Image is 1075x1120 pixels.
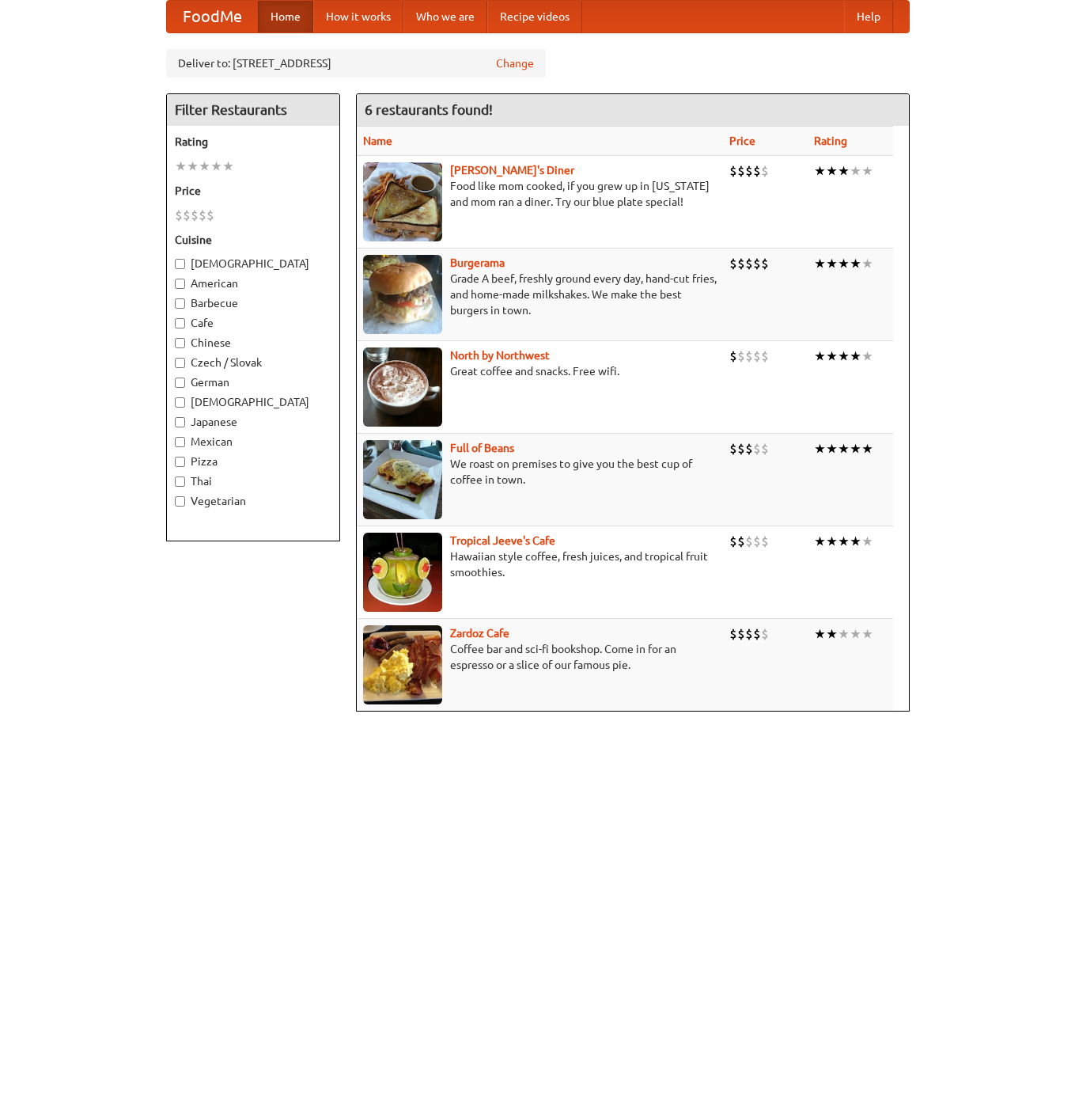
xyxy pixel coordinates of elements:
[814,135,847,147] a: Rating
[199,207,206,224] li: $
[737,533,745,550] li: $
[753,162,761,180] li: $
[175,374,331,390] label: German
[363,440,442,519] img: beans.jpg
[313,1,403,32] a: How it works
[729,440,737,457] li: $
[187,158,199,175] li: ★
[814,625,826,643] li: ★
[175,207,183,224] li: $
[761,255,769,272] li: $
[175,355,331,370] label: Czech / Slovak
[737,162,745,180] li: $
[363,533,442,612] img: jeeves.jpg
[487,1,582,32] a: Recipe videos
[861,533,873,550] li: ★
[363,549,717,580] p: Hawaiian style coffee, fresh juices, and tropical fruit smoothies.
[729,135,755,147] a: Price
[450,627,509,640] a: Zardoz Cafe
[363,271,717,318] p: Grade A beef, freshly ground every day, hand-cut fries, and home-made milkshakes. We make the bes...
[450,442,514,454] a: Full of Beans
[761,533,769,550] li: $
[450,164,574,177] a: [PERSON_NAME]'s Diner
[365,102,493,117] ng-pluralize: 6 restaurants found!
[745,162,753,180] li: $
[175,493,331,509] label: Vegetarian
[729,533,737,550] li: $
[850,625,861,643] li: ★
[745,625,753,643] li: $
[363,641,717,673] p: Coffee bar and sci-fi bookshop. Come in for an espresso or a slice of our famous pie.
[175,259,185,269] input: [DEMOGRAPHIC_DATA]
[175,232,331,248] h5: Cuisine
[175,476,185,487] input: Thai
[753,533,761,550] li: $
[175,358,185,368] input: Czech / Slovak
[850,255,861,272] li: ★
[167,94,339,126] h4: Filter Restaurants
[363,178,717,210] p: Food like mom cooked, if you grew up in [US_STATE] and mom ran a diner. Try our blue plate special!
[175,437,185,447] input: Mexican
[206,207,214,224] li: $
[745,440,753,457] li: $
[450,256,505,269] a: Burgerama
[850,347,861,365] li: ★
[175,298,185,309] input: Barbecue
[826,347,838,365] li: ★
[183,207,191,224] li: $
[403,1,487,32] a: Who we are
[838,440,850,457] li: ★
[175,496,185,507] input: Vegetarian
[826,625,838,643] li: ★
[363,162,442,241] img: sallys.jpg
[175,394,331,410] label: [DEMOGRAPHIC_DATA]
[175,158,187,175] li: ★
[175,414,331,430] label: Japanese
[175,256,331,271] label: [DEMOGRAPHIC_DATA]
[861,440,873,457] li: ★
[167,1,258,32] a: FoodMe
[210,158,222,175] li: ★
[745,347,753,365] li: $
[363,363,717,379] p: Great coffee and snacks. Free wifi.
[826,440,838,457] li: ★
[761,162,769,180] li: $
[850,162,861,180] li: ★
[363,347,442,427] img: north.jpg
[175,315,331,331] label: Cafe
[191,207,199,224] li: $
[496,55,534,71] a: Change
[861,347,873,365] li: ★
[175,473,331,489] label: Thai
[175,397,185,408] input: [DEMOGRAPHIC_DATA]
[737,347,745,365] li: $
[814,533,826,550] li: ★
[861,625,873,643] li: ★
[761,625,769,643] li: $
[814,255,826,272] li: ★
[175,454,331,469] label: Pizza
[363,625,442,704] img: zardoz.jpg
[861,255,873,272] li: ★
[850,533,861,550] li: ★
[838,347,850,365] li: ★
[814,440,826,457] li: ★
[175,378,185,388] input: German
[753,255,761,272] li: $
[844,1,893,32] a: Help
[175,434,331,450] label: Mexican
[199,158,210,175] li: ★
[814,347,826,365] li: ★
[753,625,761,643] li: $
[838,162,850,180] li: ★
[175,318,185,328] input: Cafe
[222,158,234,175] li: ★
[175,134,331,150] h5: Rating
[838,533,850,550] li: ★
[258,1,313,32] a: Home
[175,335,331,351] label: Chinese
[175,457,185,467] input: Pizza
[729,625,737,643] li: $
